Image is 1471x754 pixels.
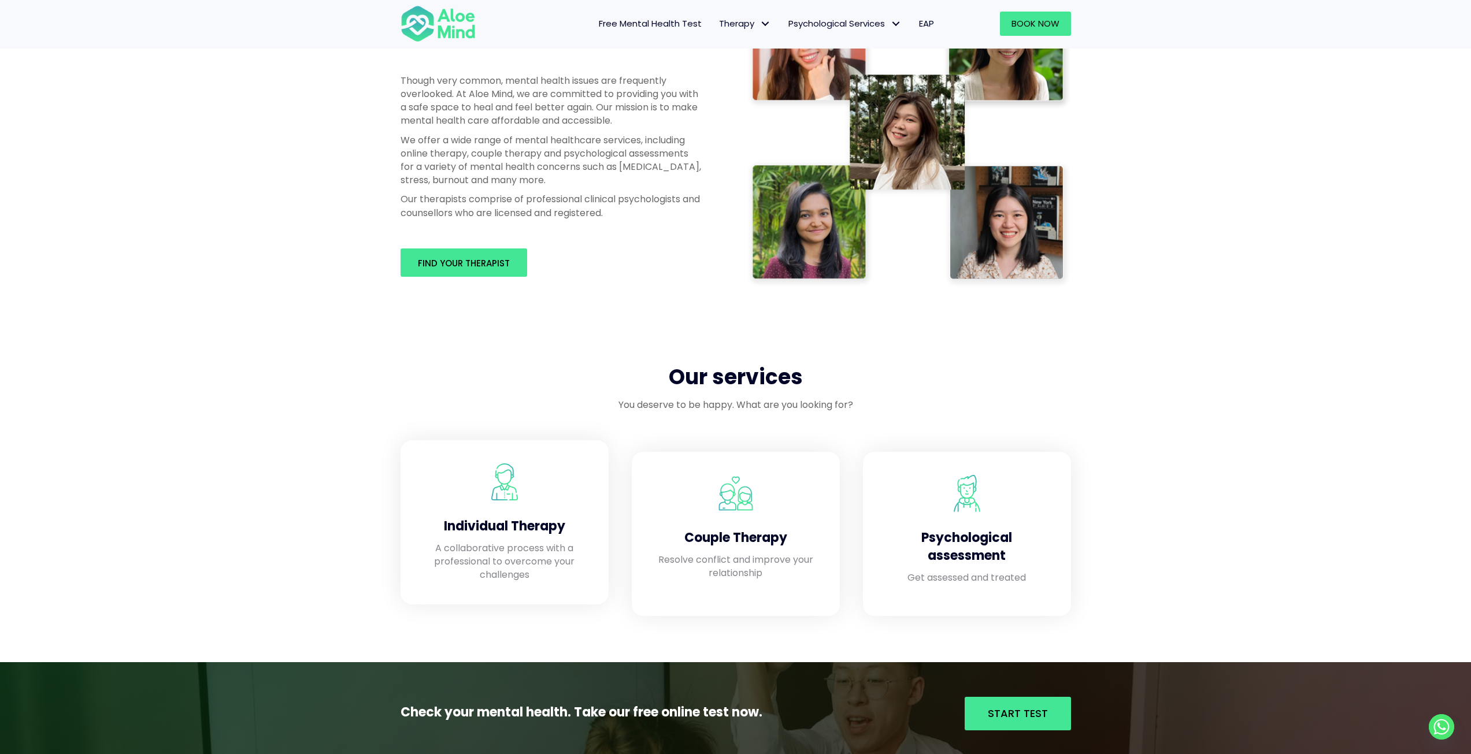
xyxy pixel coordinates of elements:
[988,706,1048,720] span: Start Test
[424,541,586,582] p: A collaborative process with a professional to overcome your challenges
[401,74,701,128] p: Though very common, mental health issues are frequently overlooked. At Aloe Mind, we are committe...
[886,529,1048,565] h4: Psychological assessment
[401,192,701,219] p: Our therapists comprise of professional clinical psychologists and counsellors who are licensed a...
[401,133,701,187] p: We offer a wide range of mental healthcare services, including online therapy, couple therapy and...
[875,463,1059,604] a: Aloe Mind Malaysia | Mental Healthcare Services in Malaysia and Singapore Psychological assessmen...
[491,12,943,36] nav: Menu
[1000,12,1071,36] a: Book Now
[788,17,902,29] span: Psychological Services
[965,697,1071,730] a: Start Test
[655,529,817,547] h4: Couple Therapy
[401,248,527,277] a: Find your therapist
[412,452,597,593] a: Aloe Mind Malaysia | Mental Healthcare Services in Malaysia and Singapore Individual Therapy A co...
[418,257,510,269] span: Find your therapist
[717,475,754,512] img: Aloe Mind Malaysia | Mental Healthcare Services in Malaysia and Singapore
[710,12,780,36] a: TherapyTherapy: submenu
[919,17,934,29] span: EAP
[719,17,771,29] span: Therapy
[757,16,774,32] span: Therapy: submenu
[669,362,803,392] span: Our services
[655,553,817,580] p: Resolve conflict and improve your relationship
[1011,17,1059,29] span: Book Now
[486,463,523,500] img: Aloe Mind Malaysia | Mental Healthcare Services in Malaysia and Singapore
[1429,714,1454,740] a: Whatsapp
[424,518,586,536] h4: Individual Therapy
[401,398,1071,411] p: You deserve to be happy. What are you looking for?
[599,17,702,29] span: Free Mental Health Test
[401,5,476,43] img: Aloe mind Logo
[643,463,828,604] a: Aloe Mind Malaysia | Mental Healthcare Services in Malaysia and Singapore Couple Therapy Resolve ...
[590,12,710,36] a: Free Mental Health Test
[910,12,943,36] a: EAP
[401,703,812,722] p: Check your mental health. Take our free online test now.
[780,12,910,36] a: Psychological ServicesPsychological Services: submenu
[888,16,905,32] span: Psychological Services: submenu
[886,571,1048,584] p: Get assessed and treated
[948,475,985,512] img: Aloe Mind Malaysia | Mental Healthcare Services in Malaysia and Singapore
